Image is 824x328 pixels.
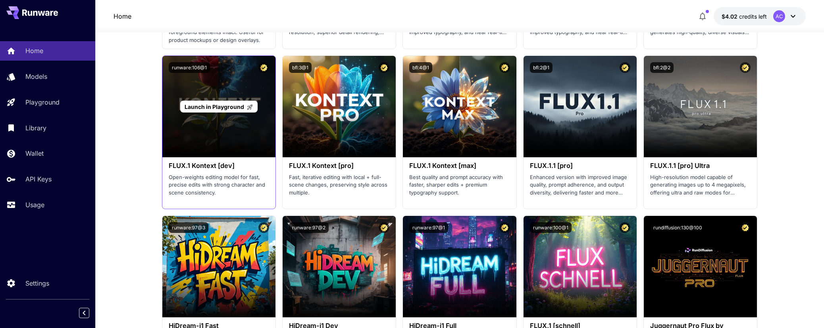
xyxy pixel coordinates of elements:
[25,200,44,210] p: Usage
[283,56,396,157] img: alt
[169,222,208,233] button: runware:97@3
[169,174,269,197] p: Open-weights editing model for fast, precise edits with strong character and scene consistency.
[722,12,767,21] div: $4.01528
[524,216,637,317] img: alt
[650,174,751,197] p: High-resolution model capable of generating images up to 4 megapixels, offering ultra and raw mod...
[289,162,389,170] h3: FLUX.1 Kontext [pro]
[25,149,44,158] p: Wallet
[25,174,52,184] p: API Keys
[409,62,432,73] button: bfl:4@1
[25,46,43,55] p: Home
[409,162,510,170] h3: FLUX.1 Kontext [max]
[25,72,47,81] p: Models
[289,174,389,197] p: Fast, iterative editing with local + full-scene changes, preserving style across multiple.
[403,216,516,317] img: alt
[25,123,46,133] p: Library
[409,174,510,197] p: Best quality and prompt accuracy with faster, sharper edits + premium typography support.
[258,62,269,73] button: Certified Model – Vetted for best performance and includes a commercial license.
[530,62,553,73] button: bfl:2@1
[403,56,516,157] img: alt
[180,101,258,113] a: Launch in Playground
[740,62,751,73] button: Certified Model – Vetted for best performance and includes a commercial license.
[25,97,60,107] p: Playground
[79,308,89,318] button: Collapse sidebar
[650,222,705,233] button: rundiffusion:130@100
[85,306,95,320] div: Collapse sidebar
[644,56,757,157] img: alt
[530,174,630,197] p: Enhanced version with improved image quality, prompt adherence, and output diversity, delivering ...
[499,222,510,233] button: Certified Model – Vetted for best performance and includes a commercial license.
[162,216,275,317] img: alt
[409,222,448,233] button: runware:97@1
[714,7,806,25] button: $4.01528AC
[114,11,131,21] a: Home
[524,56,637,157] img: alt
[773,10,785,22] div: AC
[499,62,510,73] button: Certified Model – Vetted for best performance and includes a commercial license.
[722,13,739,20] span: $4.02
[283,216,396,317] img: alt
[644,216,757,317] img: alt
[289,222,329,233] button: runware:97@2
[530,222,572,233] button: runware:100@1
[289,62,312,73] button: bfl:3@1
[650,162,751,170] h3: FLUX.1.1 [pro] Ultra
[620,222,630,233] button: Certified Model – Vetted for best performance and includes a commercial license.
[650,62,674,73] button: bfl:2@2
[740,222,751,233] button: Certified Model – Vetted for best performance and includes a commercial license.
[530,162,630,170] h3: FLUX.1.1 [pro]
[258,222,269,233] button: Certified Model – Vetted for best performance and includes a commercial license.
[25,278,49,288] p: Settings
[379,62,389,73] button: Certified Model – Vetted for best performance and includes a commercial license.
[169,62,210,73] button: runware:106@1
[620,62,630,73] button: Certified Model – Vetted for best performance and includes a commercial license.
[379,222,389,233] button: Certified Model – Vetted for best performance and includes a commercial license.
[739,13,767,20] span: credits left
[185,103,244,110] span: Launch in Playground
[169,162,269,170] h3: FLUX.1 Kontext [dev]
[114,11,131,21] nav: breadcrumb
